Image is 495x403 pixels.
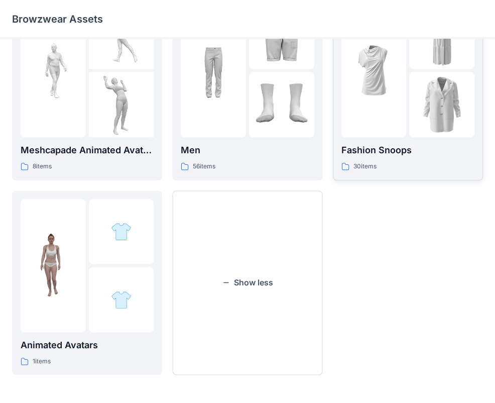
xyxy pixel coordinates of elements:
[193,161,215,172] p: 56 items
[12,12,103,26] p: Browzwear Assets
[33,356,51,367] p: 1 items
[21,338,154,352] p: Animated Avatars
[12,190,162,375] a: folder 1folder 2folder 3Animated Avatars1items
[181,143,314,157] p: Men
[89,72,154,137] img: folder 3
[111,221,132,242] img: folder 2
[21,233,86,298] img: folder 1
[21,38,86,104] img: folder 1
[353,161,377,172] p: 30 items
[181,38,246,104] img: folder 1
[249,72,314,137] img: folder 3
[409,72,474,137] img: folder 3
[172,190,322,375] button: Show less
[21,143,154,157] p: Meshcapade Animated Avatars
[341,38,407,104] img: folder 1
[33,161,52,172] p: 8 items
[111,289,132,310] img: folder 3
[341,143,474,157] p: Fashion Snoops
